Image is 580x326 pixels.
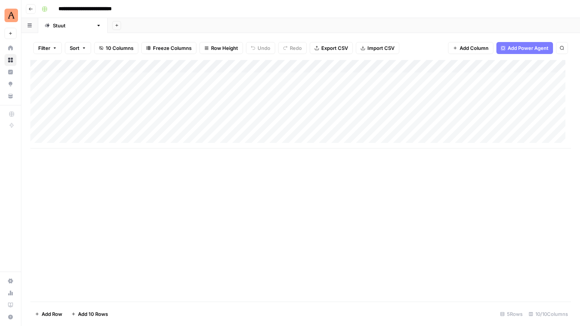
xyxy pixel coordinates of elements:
[4,66,16,78] a: Insights
[70,44,79,52] span: Sort
[199,42,243,54] button: Row Height
[4,54,16,66] a: Browse
[497,308,526,320] div: 5 Rows
[67,308,112,320] button: Add 10 Rows
[246,42,275,54] button: Undo
[33,42,62,54] button: Filter
[153,44,192,52] span: Freeze Columns
[460,44,489,52] span: Add Column
[496,42,553,54] button: Add Power Agent
[278,42,307,54] button: Redo
[65,42,91,54] button: Sort
[141,42,196,54] button: Freeze Columns
[526,308,571,320] div: 10/10 Columns
[448,42,493,54] button: Add Column
[4,42,16,54] a: Home
[4,299,16,311] a: Learning Hub
[211,44,238,52] span: Row Height
[4,287,16,299] a: Usage
[310,42,353,54] button: Export CSV
[367,44,394,52] span: Import CSV
[42,310,62,318] span: Add Row
[4,6,16,25] button: Workspace: Animalz
[356,42,399,54] button: Import CSV
[321,44,348,52] span: Export CSV
[290,44,302,52] span: Redo
[30,308,67,320] button: Add Row
[94,42,138,54] button: 10 Columns
[4,311,16,323] button: Help + Support
[38,18,108,33] a: [PERSON_NAME]
[4,78,16,90] a: Opportunities
[4,9,18,22] img: Animalz Logo
[106,44,133,52] span: 10 Columns
[4,275,16,287] a: Settings
[78,310,108,318] span: Add 10 Rows
[53,22,93,29] div: [PERSON_NAME]
[508,44,549,52] span: Add Power Agent
[4,90,16,102] a: Your Data
[38,44,50,52] span: Filter
[258,44,270,52] span: Undo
